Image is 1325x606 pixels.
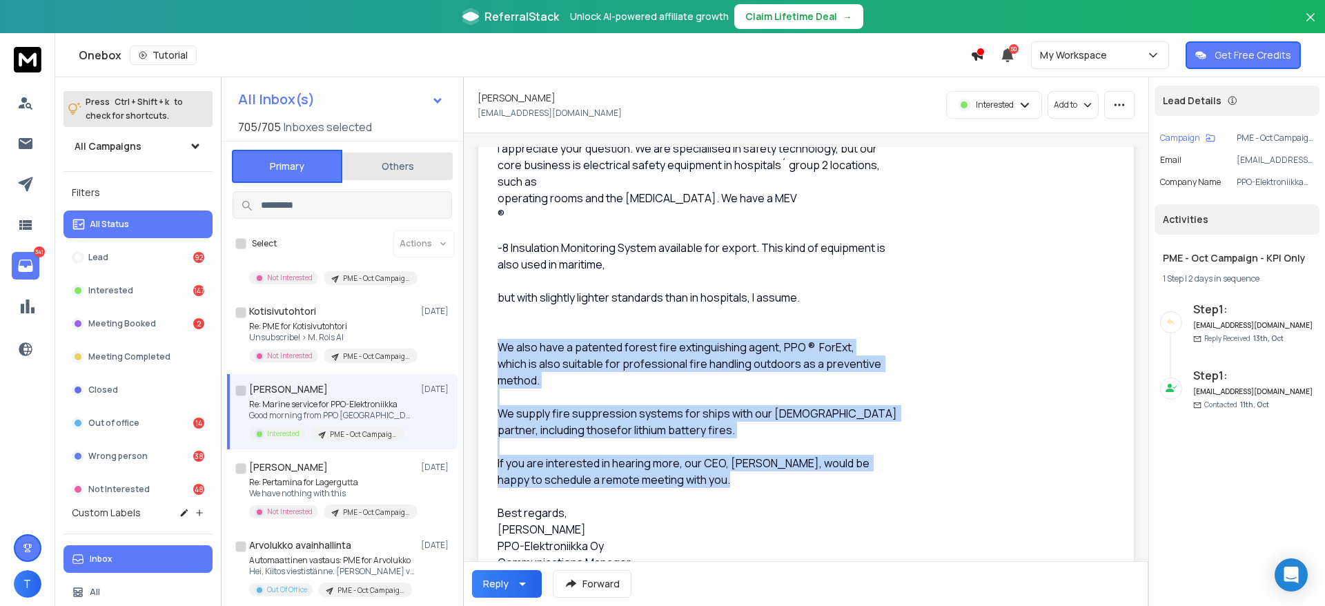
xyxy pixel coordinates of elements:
[63,578,213,606] button: All
[90,219,129,230] p: All Status
[1193,367,1314,384] h6: Step 1 :
[90,587,100,598] p: All
[843,10,852,23] span: →
[112,94,171,110] span: Ctrl + Shift + k
[88,351,170,362] p: Meeting Completed
[1163,273,1311,284] div: |
[1237,177,1314,188] p: PPO-Elektroniikka Oy
[472,570,542,598] button: Reply
[1253,333,1284,343] span: 13th, Oct
[227,86,455,113] button: All Inbox(s)
[90,554,112,565] p: Inbox
[1160,177,1221,188] p: Company Name
[34,246,45,257] p: 341
[88,318,156,329] p: Meeting Booked
[130,46,197,65] button: Tutorial
[193,252,204,263] div: 92
[249,304,316,318] h1: Kotisivutohtori
[249,410,415,421] p: Good morning from PPO [GEOGRAPHIC_DATA],
[1188,273,1259,284] span: 2 days in sequence
[63,476,213,503] button: Not Interested48
[193,418,204,429] div: 14
[63,343,213,371] button: Meeting Completed
[1237,133,1314,144] p: PME - Oct Campaign - KPI Only
[1204,333,1284,344] p: Reply Received
[88,384,118,395] p: Closed
[1054,99,1077,110] p: Add to
[232,150,342,183] button: Primary
[88,418,139,429] p: Out of office
[1160,133,1200,144] p: Campaign
[238,119,281,135] span: 705 / 705
[330,429,396,440] p: PME - Oct Campaign - KPI Only
[1237,155,1314,166] p: [EMAIL_ADDRESS][DOMAIN_NAME]
[267,585,307,595] p: Out Of Office
[88,484,150,495] p: Not Interested
[63,376,213,404] button: Closed
[498,554,901,571] div: Communications Manager
[193,318,204,329] div: 2
[267,273,313,283] p: Not Interested
[498,389,901,438] div: for l
[553,570,631,598] button: Forward
[193,285,204,296] div: 147
[12,252,39,280] a: 341
[249,555,415,566] p: Automaattinen vastaus: PME for Arvolukko
[88,285,133,296] p: Interested
[238,92,315,106] h1: All Inbox(s)
[1160,155,1181,166] p: Email
[1302,8,1319,41] button: Close banner
[478,108,622,119] p: [EMAIL_ADDRESS][DOMAIN_NAME]
[249,460,328,474] h1: [PERSON_NAME]
[498,339,901,389] div: We also have a patented forest fire extinguishing agent, PPO ® ForExt, which is also suitable for...
[14,570,41,598] button: T
[72,506,141,520] h3: Custom Labels
[252,238,277,249] label: Select
[267,507,313,517] p: Not Interested
[193,451,204,462] div: 38
[498,505,901,538] div: Best regards, [PERSON_NAME]
[498,290,800,305] span: but with slightly lighter standards than in hospitals, I assume.
[498,455,901,488] div: If you are interested in hearing more, our CEO, [PERSON_NAME], would be happy to schedule a remot...
[79,46,970,65] div: Onebox
[1163,94,1221,108] p: Lead Details
[1009,44,1019,54] span: 50
[86,95,183,123] p: Press to check for shortcuts.
[193,484,204,495] div: 48
[498,538,901,554] div: PPO-Elektroniikka Oy
[1193,387,1314,397] h6: [EMAIL_ADDRESS][DOMAIN_NAME]
[63,545,213,573] button: Inbox
[249,566,415,577] p: Hei, Kiitos viestistänne. [PERSON_NAME] vastaanottaneet
[342,151,453,182] button: Others
[249,332,415,343] p: Unsubscribe! > M. Rois Al
[1204,400,1269,410] p: Contacted
[1160,133,1215,144] button: Campaign
[570,10,729,23] p: Unlock AI-powered affiliate growth
[249,382,328,396] h1: [PERSON_NAME]
[63,133,213,160] button: All Campaigns
[421,384,452,395] p: [DATE]
[343,351,409,362] p: PME - Oct Campaign - KPI Only
[1163,273,1184,284] span: 1 Step
[478,91,556,105] h1: [PERSON_NAME]
[421,306,452,317] p: [DATE]
[63,277,213,304] button: Interested147
[1186,41,1301,69] button: Get Free Credits
[63,183,213,202] h3: Filters
[1193,301,1314,317] h6: Step 1 :
[88,451,148,462] p: Wrong person
[249,321,415,332] p: Re: PME for Kotisivutohtori
[1275,558,1308,592] div: Open Intercom Messenger
[498,406,899,438] span: We supply fire suppression systems for ships with our [DEMOGRAPHIC_DATA] partner, including those
[1193,320,1314,331] h6: [EMAIL_ADDRESS][DOMAIN_NAME]
[498,140,901,190] div: I appreciate your question. We are specialised in safety technology, but our core business is ele...
[1240,400,1269,409] span: 11th, Oct
[636,422,735,438] span: ithium battery fires.
[337,585,404,596] p: PME - Oct Campaign - KPI Only
[63,310,213,338] button: Meeting Booked2
[1155,204,1319,235] div: Activities
[498,190,901,322] div: operating rooms and the [MEDICAL_DATA]. We have a MEV ® -8 Insulation Monitoring System available...
[63,409,213,437] button: Out of office14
